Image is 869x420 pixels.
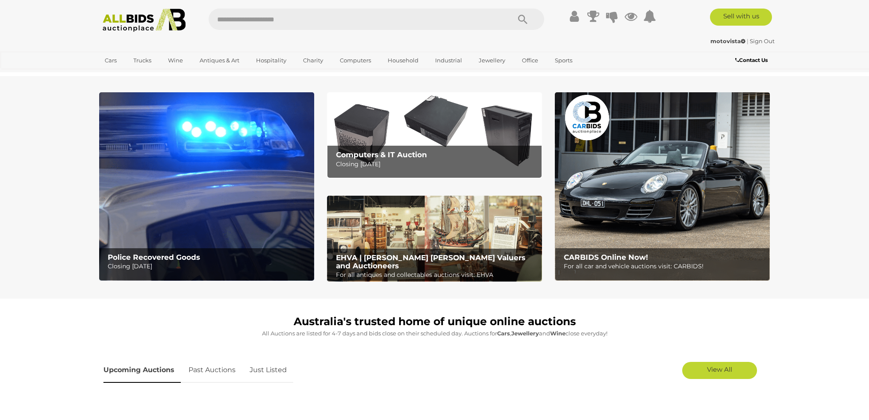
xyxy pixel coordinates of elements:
b: CARBIDS Online Now! [564,253,648,261]
p: Closing [DATE] [108,261,309,272]
a: Trucks [128,53,157,68]
img: Allbids.com.au [98,9,191,32]
img: EHVA | Evans Hastings Valuers and Auctioneers [327,196,542,282]
a: Police Recovered Goods Police Recovered Goods Closing [DATE] [99,92,314,281]
a: Upcoming Auctions [103,358,181,383]
button: Search [501,9,544,30]
span: | [747,38,748,44]
strong: motovista [710,38,745,44]
a: Household [382,53,424,68]
img: Computers & IT Auction [327,92,542,178]
a: Just Listed [243,358,293,383]
strong: Wine [550,330,566,337]
a: Past Auctions [182,358,242,383]
a: motovista [710,38,747,44]
img: Police Recovered Goods [99,92,314,281]
a: [GEOGRAPHIC_DATA] [99,68,171,82]
a: Sell with us [710,9,772,26]
a: Antiques & Art [194,53,245,68]
a: Sign Out [750,38,775,44]
p: For all antiques and collectables auctions visit: EHVA [336,270,537,280]
a: Jewellery [473,53,511,68]
a: Computers & IT Auction Computers & IT Auction Closing [DATE] [327,92,542,178]
a: Industrial [430,53,468,68]
a: Contact Us [735,56,770,65]
a: Computers [334,53,377,68]
a: EHVA | Evans Hastings Valuers and Auctioneers EHVA | [PERSON_NAME] [PERSON_NAME] Valuers and Auct... [327,196,542,282]
a: Hospitality [250,53,292,68]
p: Closing [DATE] [336,159,537,170]
img: CARBIDS Online Now! [555,92,770,281]
a: Cars [99,53,122,68]
b: Computers & IT Auction [336,150,427,159]
p: For all car and vehicle auctions visit: CARBIDS! [564,261,765,272]
span: View All [707,365,732,373]
a: Charity [298,53,329,68]
strong: Cars [497,330,510,337]
strong: Jewellery [511,330,539,337]
b: Police Recovered Goods [108,253,200,261]
b: EHVA | [PERSON_NAME] [PERSON_NAME] Valuers and Auctioneers [336,253,525,270]
p: All Auctions are listed for 4-7 days and bids close on their scheduled day. Auctions for , and cl... [103,329,766,338]
a: Wine [162,53,189,68]
a: Sports [549,53,578,68]
b: Contact Us [735,57,768,63]
a: View All [682,362,757,379]
a: Office [516,53,544,68]
a: CARBIDS Online Now! CARBIDS Online Now! For all car and vehicle auctions visit: CARBIDS! [555,92,770,281]
h1: Australia's trusted home of unique online auctions [103,316,766,328]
